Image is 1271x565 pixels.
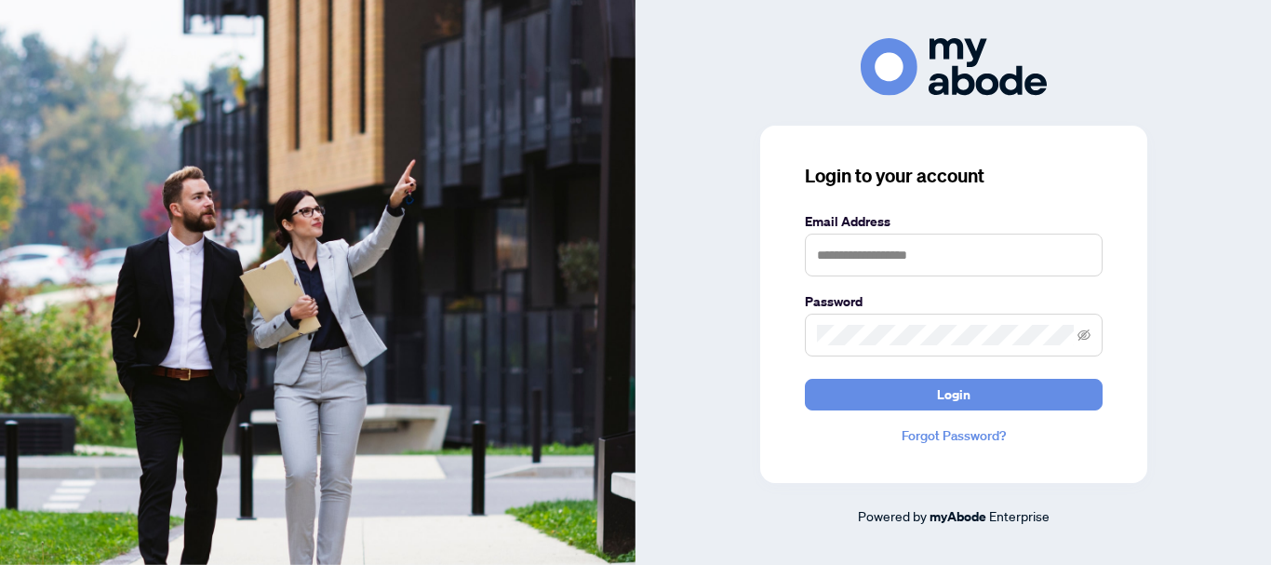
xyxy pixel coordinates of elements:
a: Forgot Password? [805,425,1103,446]
h3: Login to your account [805,163,1103,189]
button: Login [805,379,1103,410]
label: Password [805,291,1103,312]
span: Powered by [858,507,927,524]
label: Email Address [805,211,1103,232]
img: ma-logo [861,38,1047,95]
span: Login [937,380,970,410]
span: Enterprise [989,507,1050,524]
a: myAbode [930,506,986,527]
span: eye-invisible [1077,329,1090,342]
